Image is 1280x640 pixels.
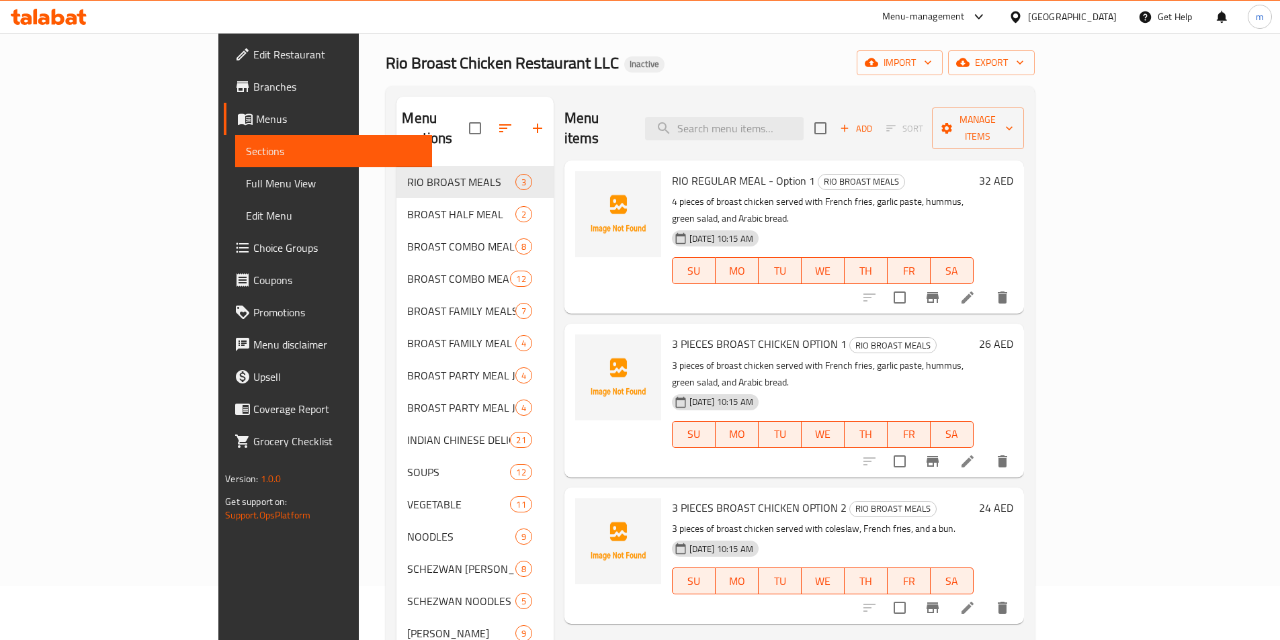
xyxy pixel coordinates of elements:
span: 5 [516,595,531,608]
span: Full Menu View [246,175,421,191]
span: export [959,54,1024,71]
button: WE [802,257,845,284]
div: BROAST FAMILY MEAL PINOY STYLE [407,335,515,351]
span: Sections [246,143,421,159]
span: NOODLES [407,529,515,545]
div: items [515,206,532,222]
div: BROAST FAMILY MEALS7 [396,295,553,327]
div: [GEOGRAPHIC_DATA] [1028,9,1117,24]
span: BROAST PARTY MEAL JUMBO - PINOY STYLE [407,400,515,416]
span: 11 [511,498,531,511]
a: Edit menu item [959,453,976,469]
span: Sort sections [489,112,521,144]
span: RIO REGULAR MEAL - Option 1 [672,171,815,191]
p: 4 pieces of broast chicken served with French fries, garlic paste, hummus, green salad, and Arabi... [672,193,974,227]
h2: Menu sections [402,108,468,148]
div: BROAST COMBO MEALS8 [396,230,553,263]
span: Select to update [886,447,914,475]
a: Menu disclaimer [224,328,432,361]
span: Coupons [253,272,421,288]
span: Menus [256,111,421,127]
span: FR [893,424,925,444]
div: Inactive [624,56,665,73]
span: BROAST COMBO MEALS PINOY STYLE [407,271,510,287]
div: VEGETABLE [407,496,510,512]
span: SCHEZWAN [PERSON_NAME] [407,561,515,577]
div: SCHEZWAN [PERSON_NAME]8 [396,553,553,585]
span: Select to update [886,594,914,622]
div: items [510,271,531,287]
div: INDIAN CHINESE DELICACIES [407,432,510,448]
div: items [515,561,532,577]
span: SOUPS [407,464,510,480]
button: Branch-specific-item [916,445,949,477]
button: WE [802,421,845,448]
span: FR [893,261,925,281]
div: SCHEZWAN NOODLES [407,593,515,609]
span: 3 [516,176,531,189]
button: SU [672,567,716,594]
span: WE [807,261,839,281]
span: m [1256,9,1264,24]
button: TH [845,421,888,448]
span: 12 [511,466,531,479]
input: search [645,117,804,140]
button: TU [759,421,802,448]
div: items [515,335,532,351]
div: BROAST HALF MEAL [407,206,515,222]
span: 1.0.0 [261,470,282,488]
div: RIO BROAST MEALS3 [396,166,553,198]
div: NOODLES9 [396,520,553,553]
div: VEGETABLE11 [396,488,553,520]
span: 9 [516,627,531,640]
h2: Menu items [564,108,630,148]
span: 2 [516,208,531,221]
a: Edit Restaurant [224,38,432,71]
span: TH [850,261,882,281]
button: WE [802,567,845,594]
a: Support.OpsPlatform [225,506,310,524]
div: BROAST PARTY MEAL JUMBO4 [396,359,553,392]
span: Grocery Checklist [253,433,421,449]
button: FR [888,257,931,284]
span: WE [807,572,839,591]
div: items [515,174,532,190]
div: RIO BROAST MEALS [849,501,937,517]
span: 21 [511,434,531,447]
button: SA [931,567,974,594]
span: TU [764,261,796,281]
div: items [515,400,532,416]
span: [DATE] 10:15 AM [684,232,759,245]
span: SU [678,261,710,281]
div: items [510,464,531,480]
button: SA [931,421,974,448]
span: Get support on: [225,493,287,510]
span: 7 [516,305,531,318]
button: delete [986,281,1019,314]
span: 4 [516,369,531,382]
div: BROAST COMBO MEALS [407,238,515,255]
span: SU [678,424,710,444]
div: RIO BROAST MEALS [407,174,515,190]
div: items [510,432,531,448]
button: MO [716,257,759,284]
a: Choice Groups [224,232,432,264]
span: BROAST FAMILY MEALS [407,303,515,319]
span: TH [850,572,882,591]
div: items [515,593,532,609]
button: FR [888,421,931,448]
span: 4 [516,402,531,414]
span: MO [721,572,753,591]
span: TU [764,424,796,444]
img: RIO REGULAR MEAL - Option 1 [575,171,661,257]
div: Menu-management [882,9,965,25]
span: Version: [225,470,258,488]
span: 8 [516,563,531,576]
span: Select section first [878,118,932,139]
div: SCHEZWAN FRIED RICE [407,561,515,577]
div: items [515,367,532,383]
span: MO [721,424,753,444]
